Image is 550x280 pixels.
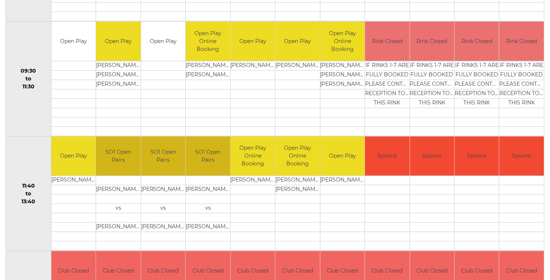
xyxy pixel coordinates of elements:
td: RECEPTION TO BOOK [410,89,454,98]
td: [PERSON_NAME] [186,185,230,195]
td: THIS RINK [410,98,454,108]
td: IF RINKS 1-7 ARE [410,61,454,70]
td: Rink Closed [455,22,499,61]
td: THIS RINK [365,98,409,108]
td: SO1 Open Pairs [96,137,140,176]
td: Rink Closed [365,22,409,61]
td: [PERSON_NAME] [320,61,365,70]
td: 09:30 to 11:30 [6,22,51,137]
td: 11:40 to 13:40 [6,136,51,251]
td: Open Play [275,22,320,61]
td: FULLY BOOKED [455,70,499,80]
td: FULLY BOOKED [365,70,409,80]
td: [PERSON_NAME] [51,176,96,185]
td: [PERSON_NAME] [96,223,140,232]
td: SO1 Open Pairs [186,137,230,176]
td: [PERSON_NAME] [186,61,230,70]
td: PLEASE CONTACT [410,80,454,89]
td: Open Play [231,22,275,61]
td: Open Play Online Booking [186,22,230,61]
td: Spoons [410,137,454,176]
td: IF RINKS 1-7 ARE [365,61,409,70]
td: [PERSON_NAME] [141,185,185,195]
td: vs [141,204,185,213]
td: [PERSON_NAME] [96,185,140,195]
td: Open Play Online Booking [320,22,365,61]
td: [PERSON_NAME] [96,80,140,89]
td: Open Play [320,137,365,176]
td: [PERSON_NAME] [96,70,140,80]
td: Spoons [455,137,499,176]
td: RECEPTION TO BOOK [499,89,544,98]
td: [PERSON_NAME] [141,223,185,232]
td: FULLY BOOKED [410,70,454,80]
td: THIS RINK [499,98,544,108]
td: PLEASE CONTACT [365,80,409,89]
td: FULLY BOOKED [499,70,544,80]
td: THIS RINK [455,98,499,108]
td: [PERSON_NAME] [320,70,365,80]
td: Open Play [96,22,140,61]
td: Spoons [365,137,409,176]
td: [PERSON_NAME] [320,176,365,185]
td: vs [186,204,230,213]
td: [PERSON_NAME] [320,80,365,89]
td: Rink Closed [410,22,454,61]
td: [PERSON_NAME] [231,176,275,185]
td: Open Play Online Booking [275,137,320,176]
td: Open Play [141,22,185,61]
td: IF RINKS 1-7 ARE [455,61,499,70]
td: [PERSON_NAME] [275,61,320,70]
td: RECEPTION TO BOOK [365,89,409,98]
td: [PERSON_NAME] [96,61,140,70]
td: IF RINKS 1-7 ARE [499,61,544,70]
td: SO1 Open Pairs [141,137,185,176]
td: Open Play [51,137,96,176]
td: [PERSON_NAME] [186,223,230,232]
td: Open Play Online Booking [231,137,275,176]
td: [PERSON_NAME] [186,70,230,80]
td: PLEASE CONTACT [455,80,499,89]
td: RECEPTION TO BOOK [455,89,499,98]
td: Spoons [499,137,544,176]
td: Rink Closed [499,22,544,61]
td: PLEASE CONTACT [499,80,544,89]
td: [PERSON_NAME] [231,61,275,70]
td: vs [96,204,140,213]
td: [PERSON_NAME] [275,185,320,195]
td: [PERSON_NAME] [275,176,320,185]
td: Open Play [51,22,96,61]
